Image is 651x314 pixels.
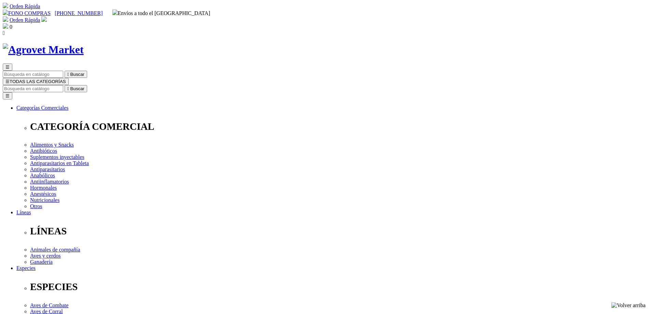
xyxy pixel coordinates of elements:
i:  [67,72,69,77]
input: Buscar [3,71,63,78]
button:  Buscar [65,71,87,78]
a: Otros [30,203,42,209]
a: Anestésicos [30,191,56,197]
p: CATEGORÍA COMERCIAL [30,121,648,132]
a: Categorías Comerciales [16,105,68,111]
a: Antiparasitarios en Tableta [30,160,89,166]
a: Aves y cerdos [30,253,60,259]
img: delivery-truck.svg [112,10,118,15]
p: ESPECIES [30,281,648,292]
a: Acceda a su cuenta de cliente [41,17,47,23]
i:  [3,30,5,36]
span: 0 [10,24,12,30]
a: Antiinflamatorios [30,179,69,185]
button: ☰ [3,92,12,99]
a: Aves de Combate [30,302,69,308]
a: Orden Rápida [10,3,40,9]
a: FONO COMPRAS [3,10,51,16]
span: Buscar [70,86,84,91]
span: ☰ [5,65,10,70]
button:  Buscar [65,85,87,92]
a: Nutricionales [30,197,59,203]
a: Suplementos inyectables [30,154,84,160]
img: phone.svg [3,10,8,15]
a: Ganadería [30,259,53,265]
a: Animales de compañía [30,247,80,252]
a: Alimentos y Snacks [30,142,74,148]
button: ☰ [3,64,12,71]
a: Antiparasitarios [30,166,65,172]
a: Líneas [16,209,31,215]
input: Buscar [3,85,63,92]
span: Buscar [70,72,84,77]
span: Envíos a todo el [GEOGRAPHIC_DATA] [112,10,211,16]
img: Volver arriba [611,302,646,309]
img: shopping-cart.svg [3,3,8,8]
a: [PHONE_NUMBER] [55,10,103,16]
a: Antibióticos [30,148,57,154]
a: Anabólicos [30,173,55,178]
button: ☰TODAS LAS CATEGORÍAS [3,78,69,85]
a: Especies [16,265,36,271]
i:  [67,86,69,91]
img: shopping-cart.svg [3,16,8,22]
p: LÍNEAS [30,226,648,237]
img: Agrovet Market [3,43,84,56]
a: Hormonales [30,185,57,191]
a: Orden Rápida [10,17,40,23]
span: ☰ [5,79,10,84]
img: user.svg [41,16,47,22]
img: shopping-bag.svg [3,23,8,29]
